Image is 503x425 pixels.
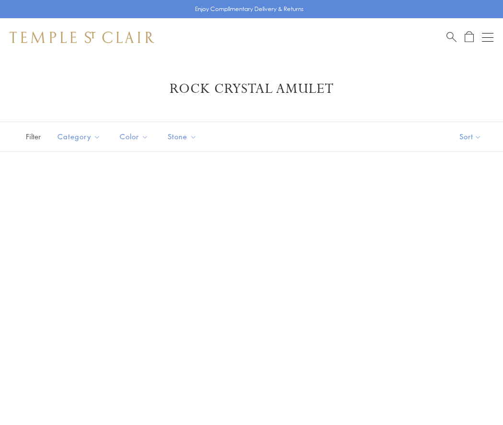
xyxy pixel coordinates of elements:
[160,126,204,147] button: Stone
[50,126,108,147] button: Category
[482,32,493,43] button: Open navigation
[195,4,304,14] p: Enjoy Complimentary Delivery & Returns
[446,31,457,43] a: Search
[163,131,204,143] span: Stone
[115,131,156,143] span: Color
[24,80,479,98] h1: Rock Crystal Amulet
[113,126,156,147] button: Color
[10,32,154,43] img: Temple St. Clair
[438,122,503,151] button: Show sort by
[53,131,108,143] span: Category
[465,31,474,43] a: Open Shopping Bag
